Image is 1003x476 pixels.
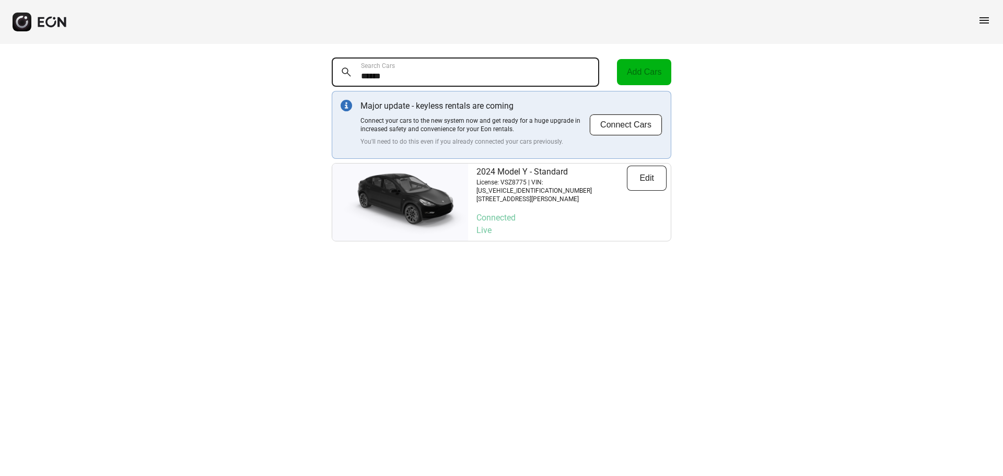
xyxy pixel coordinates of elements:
[978,14,990,27] span: menu
[341,100,352,111] img: info
[332,168,468,236] img: car
[476,178,627,195] p: License: VSZ8775 | VIN: [US_VEHICLE_IDENTIFICATION_NUMBER]
[627,166,667,191] button: Edit
[589,114,662,136] button: Connect Cars
[360,100,589,112] p: Major update - keyless rentals are coming
[360,137,589,146] p: You'll need to do this even if you already connected your cars previously.
[476,212,667,224] p: Connected
[476,195,627,203] p: [STREET_ADDRESS][PERSON_NAME]
[476,224,667,237] p: Live
[476,166,627,178] p: 2024 Model Y - Standard
[361,62,395,70] label: Search Cars
[360,117,589,133] p: Connect your cars to the new system now and get ready for a huge upgrade in increased safety and ...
